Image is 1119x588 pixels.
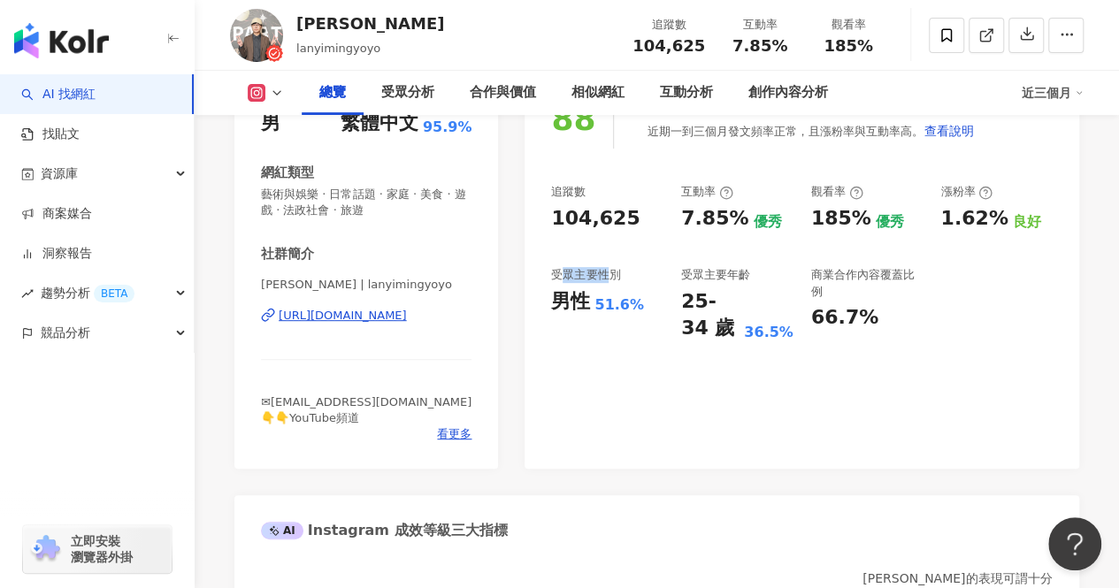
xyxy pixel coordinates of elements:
a: chrome extension立即安裝 瀏覽器外掛 [23,525,172,573]
div: AI [261,522,303,539]
span: 95.9% [423,118,472,137]
div: 男性 [551,288,590,316]
div: 1.62% [940,205,1008,233]
div: 總覽 [319,82,346,103]
a: [URL][DOMAIN_NAME] [261,308,471,324]
div: 互動率 [681,184,733,200]
span: 185% [824,37,873,55]
div: 優秀 [876,212,904,232]
div: [PERSON_NAME] [296,12,444,34]
div: 追蹤數 [551,184,586,200]
div: 受眾主要年齡 [681,267,750,283]
div: 觀看率 [815,16,882,34]
img: KOL Avatar [230,9,283,62]
span: 查看說明 [924,124,973,138]
div: 網紅類型 [261,164,314,182]
div: 66.7% [811,304,878,332]
span: 資源庫 [41,154,78,194]
div: 185% [811,205,871,233]
a: 找貼文 [21,126,80,143]
img: logo [14,23,109,58]
div: 互動率 [726,16,793,34]
div: [URL][DOMAIN_NAME] [279,308,407,324]
span: 104,625 [632,36,705,55]
iframe: Help Scout Beacon - Open [1048,517,1101,570]
div: 男 [261,110,280,137]
div: 36.5% [744,323,793,342]
span: 7.85% [732,37,787,55]
div: 51.6% [594,295,644,315]
span: 藝術與娛樂 · 日常話題 · 家庭 · 美食 · 遊戲 · 法政社會 · 旅遊 [261,187,471,218]
span: 立即安裝 瀏覽器外掛 [71,533,133,565]
a: 商案媒合 [21,205,92,223]
div: 104,625 [551,205,640,233]
div: 相似網紅 [571,82,625,103]
div: 受眾主要性別 [551,267,620,283]
div: 88 [551,101,595,137]
div: 優秀 [753,212,781,232]
span: 趨勢分析 [41,273,134,313]
button: 查看說明 [923,113,974,149]
div: 受眾分析 [381,82,434,103]
div: 漲粉率 [940,184,993,200]
div: 近期一到三個月發文頻率正常，且漲粉率與互動率高。 [647,113,974,149]
span: lanyimingyoyo [296,42,380,55]
span: 看更多 [437,426,471,442]
img: chrome extension [28,535,63,563]
div: 良好 [1013,212,1041,232]
div: 25-34 歲 [681,288,740,343]
div: 觀看率 [811,184,863,200]
div: 互動分析 [660,82,713,103]
div: 7.85% [681,205,748,233]
div: 商業合作內容覆蓋比例 [811,267,924,299]
span: 競品分析 [41,313,90,353]
div: 近三個月 [1022,79,1084,107]
span: [PERSON_NAME] | lanyimingyoyo [261,277,471,293]
span: rise [21,287,34,300]
div: Instagram 成效等級三大指標 [261,521,507,540]
span: ✉[EMAIL_ADDRESS][DOMAIN_NAME] 👇👇YouTube頻道 [261,395,471,424]
div: 追蹤數 [632,16,705,34]
a: 洞察報告 [21,245,92,263]
a: searchAI 找網紅 [21,86,96,103]
div: 社群簡介 [261,245,314,263]
div: BETA [94,285,134,302]
div: 繁體中文 [341,110,418,137]
div: 創作內容分析 [748,82,828,103]
div: 合作與價值 [470,82,536,103]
